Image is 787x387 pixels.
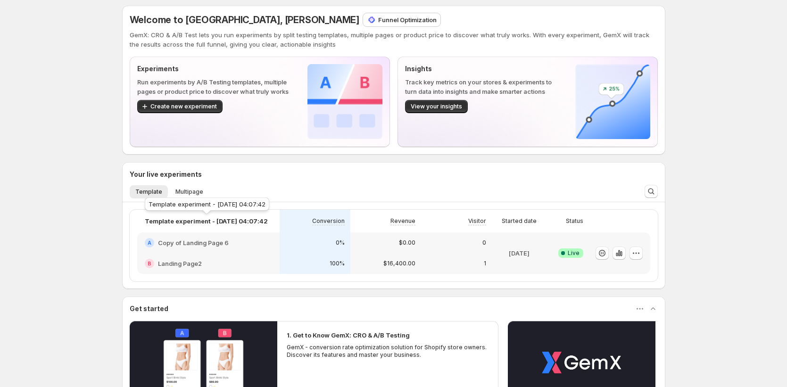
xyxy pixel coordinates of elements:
button: Search and filter results [645,185,658,198]
span: View your insights [411,103,462,110]
span: Template [135,188,162,196]
img: Insights [575,64,650,139]
p: [DATE] [509,248,530,258]
button: Create new experiment [137,100,223,113]
img: Funnel Optimization [367,15,376,25]
p: 0% [336,239,345,247]
p: Visitor [468,217,486,225]
p: 0 [482,239,486,247]
p: 100% [330,260,345,267]
p: Started date [502,217,537,225]
h2: B [148,261,151,266]
span: Create new experiment [150,103,217,110]
h2: Landing Page2 [158,259,202,268]
span: Multipage [175,188,203,196]
h3: Your live experiments [130,170,202,179]
p: Template experiment - [DATE] 04:07:42 [145,216,268,226]
p: $16,400.00 [383,260,415,267]
p: Funnel Optimization [378,15,437,25]
h2: Copy of Landing Page 6 [158,238,229,247]
p: Run experiments by A/B Testing templates, multiple pages or product price to discover what truly ... [137,77,292,96]
p: 1 [484,260,486,267]
img: Experiments [307,64,382,139]
h3: Get started [130,304,168,313]
h2: 1. Get to Know GemX: CRO & A/B Testing [287,330,410,340]
p: Conversion [312,217,345,225]
p: Track key metrics on your stores & experiments to turn data into insights and make smarter actions [405,77,560,96]
p: Status [566,217,583,225]
button: View your insights [405,100,468,113]
p: Experiments [137,64,292,74]
p: $0.00 [399,239,415,247]
span: Live [568,249,580,257]
h2: A [148,240,151,246]
p: Revenue [390,217,415,225]
p: GemX: CRO & A/B Test lets you run experiments by split testing templates, multiple pages or produ... [130,30,658,49]
span: Welcome to [GEOGRAPHIC_DATA], [PERSON_NAME] [130,14,359,25]
p: Insights [405,64,560,74]
p: GemX - conversion rate optimization solution for Shopify store owners. Discover its features and ... [287,344,489,359]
